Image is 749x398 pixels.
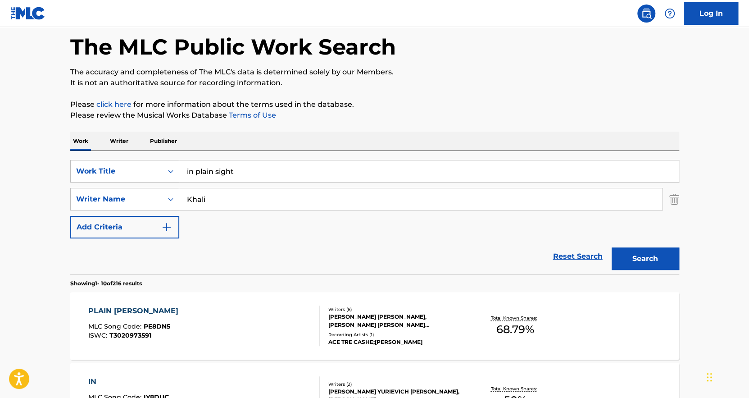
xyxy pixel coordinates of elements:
[328,338,464,346] div: ACE TRE CASHE;[PERSON_NAME]
[684,2,738,25] a: Log In
[11,7,45,20] img: MLC Logo
[641,8,652,19] img: search
[637,5,655,23] a: Public Search
[664,8,675,19] img: help
[70,99,679,110] p: Please for more information about the terms used in the database.
[707,364,712,391] div: Drag
[70,132,91,151] p: Work
[496,321,534,338] span: 68.79 %
[147,132,180,151] p: Publisher
[491,315,539,321] p: Total Known Shares:
[70,110,679,121] p: Please review the Musical Works Database
[88,306,183,316] div: PLAIN [PERSON_NAME]
[88,331,109,339] span: ISWC :
[70,279,142,288] p: Showing 1 - 10 of 216 results
[107,132,131,151] p: Writer
[704,355,749,398] iframe: Chat Widget
[491,385,539,392] p: Total Known Shares:
[227,111,276,119] a: Terms of Use
[88,376,169,387] div: IN
[661,5,679,23] div: Help
[70,160,679,274] form: Search Form
[669,188,679,210] img: Delete Criterion
[76,166,157,177] div: Work Title
[328,331,464,338] div: Recording Artists ( 1 )
[70,216,179,238] button: Add Criteria
[70,67,679,78] p: The accuracy and completeness of The MLC's data is determined solely by our Members.
[70,292,679,360] a: PLAIN [PERSON_NAME]MLC Song Code:PE8DN5ISWC:T3020973591Writers (8)[PERSON_NAME] [PERSON_NAME], [P...
[70,78,679,88] p: It is not an authoritative source for recording information.
[612,247,679,270] button: Search
[328,306,464,313] div: Writers ( 8 )
[109,331,151,339] span: T3020973591
[328,381,464,388] div: Writers ( 2 )
[549,247,607,266] a: Reset Search
[70,33,396,60] h1: The MLC Public Work Search
[88,322,144,330] span: MLC Song Code :
[96,100,132,109] a: click here
[76,194,157,205] div: Writer Name
[161,222,172,233] img: 9d2ae6d4665cec9f34b9.svg
[144,322,170,330] span: PE8DN5
[328,313,464,329] div: [PERSON_NAME] [PERSON_NAME], [PERSON_NAME] [PERSON_NAME] [PERSON_NAME] [PERSON_NAME], [PERSON_NAM...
